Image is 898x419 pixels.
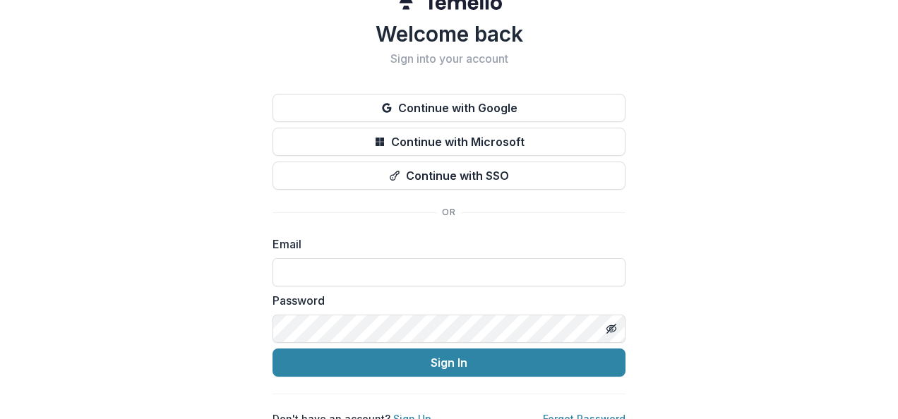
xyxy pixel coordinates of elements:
button: Continue with Microsoft [273,128,625,156]
button: Sign In [273,348,625,377]
button: Continue with Google [273,94,625,122]
label: Email [273,236,617,253]
h2: Sign into your account [273,52,625,66]
button: Continue with SSO [273,162,625,190]
button: Toggle password visibility [600,317,623,340]
label: Password [273,292,617,309]
h1: Welcome back [273,21,625,47]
